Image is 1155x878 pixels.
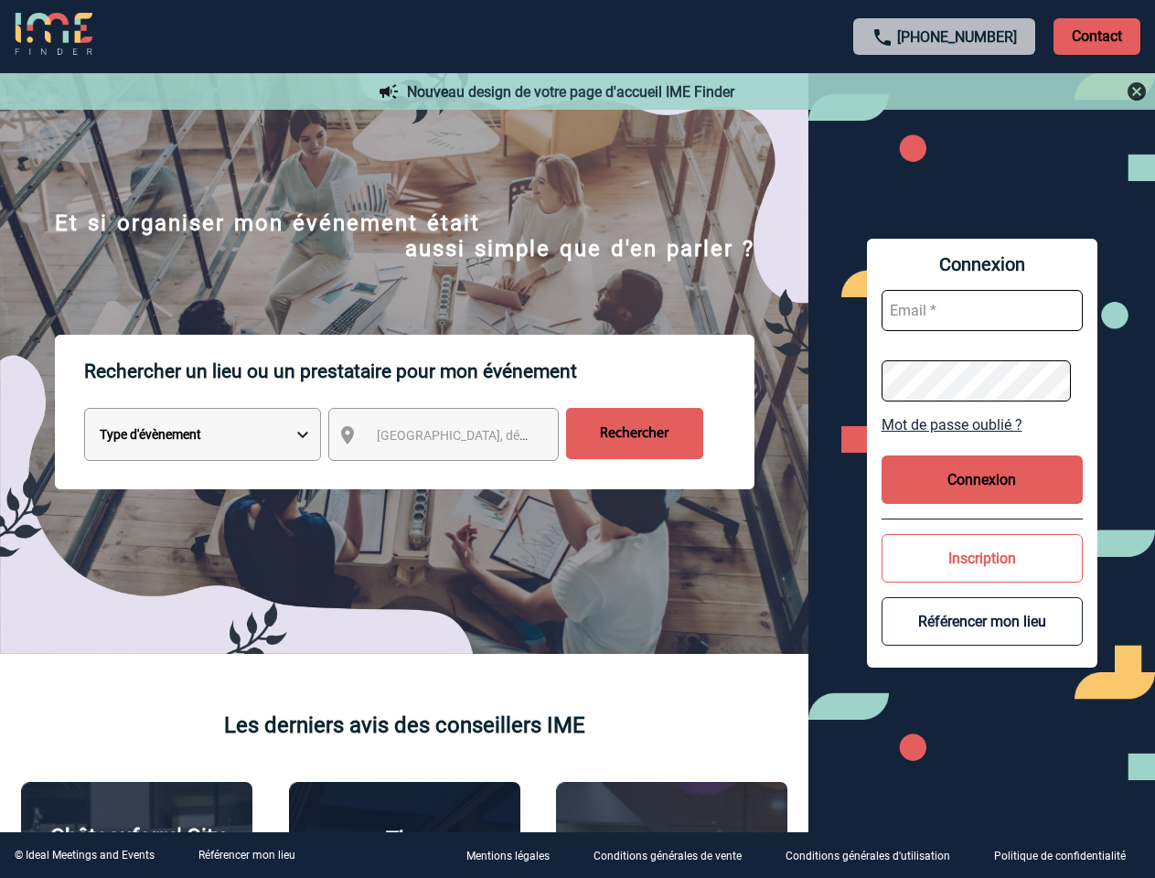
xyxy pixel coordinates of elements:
p: Conditions générales d'utilisation [786,851,950,863]
p: Agence 2ISD [609,829,734,854]
a: Conditions générales de vente [579,847,771,864]
p: Politique de confidentialité [994,851,1126,863]
p: Châteauform' City [GEOGRAPHIC_DATA] [31,824,242,875]
a: Référencer mon lieu [198,849,295,862]
p: Contact [1053,18,1140,55]
p: The [GEOGRAPHIC_DATA] [299,827,510,878]
a: Mentions légales [452,847,579,864]
a: Conditions générales d'utilisation [771,847,979,864]
p: Mentions légales [466,851,550,863]
a: Politique de confidentialité [979,847,1155,864]
p: Conditions générales de vente [594,851,742,863]
div: © Ideal Meetings and Events [15,849,155,862]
